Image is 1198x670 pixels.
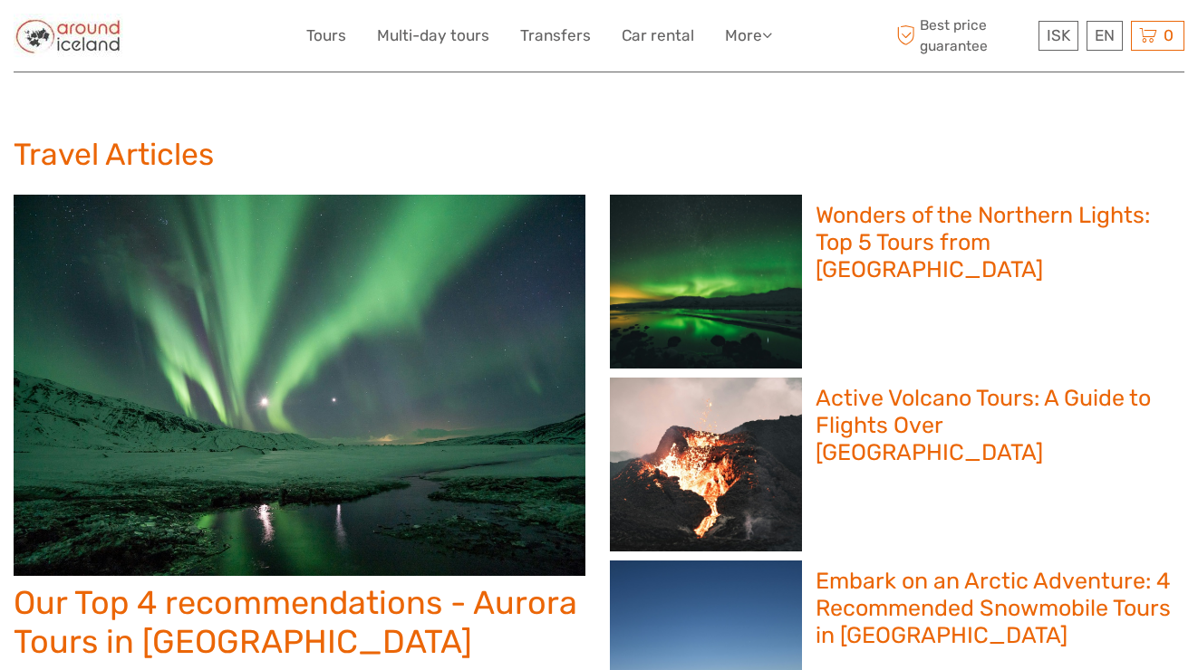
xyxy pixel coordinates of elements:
h2: Our Top 4 recommendations - Aurora Tours in [GEOGRAPHIC_DATA] [14,583,585,661]
span: ISK [1047,26,1070,44]
img: Our Top 4 recommendations - Aurora Tours in North Iceland [14,195,585,576]
span: 0 [1161,26,1176,44]
h2: Wonders of the Northern Lights: Top 5 Tours from [GEOGRAPHIC_DATA] [816,202,1174,283]
a: Our Top 4 recommendations - Aurora Tours in [GEOGRAPHIC_DATA] [14,195,585,656]
h2: Active Volcano Tours: A Guide to Flights Over [GEOGRAPHIC_DATA] [816,385,1174,466]
a: More [725,23,772,49]
div: EN [1087,21,1123,51]
a: Transfers [520,23,591,49]
a: Multi-day tours [377,23,489,49]
h2: Embark on an Arctic Adventure: 4 Recommended Snowmobile Tours in [GEOGRAPHIC_DATA] [816,568,1174,649]
h1: Travel Articles [14,136,1184,173]
img: Around Iceland [14,14,123,58]
a: Car rental [622,23,694,49]
span: Best price guarantee [892,15,1034,55]
a: Tours [306,23,346,49]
